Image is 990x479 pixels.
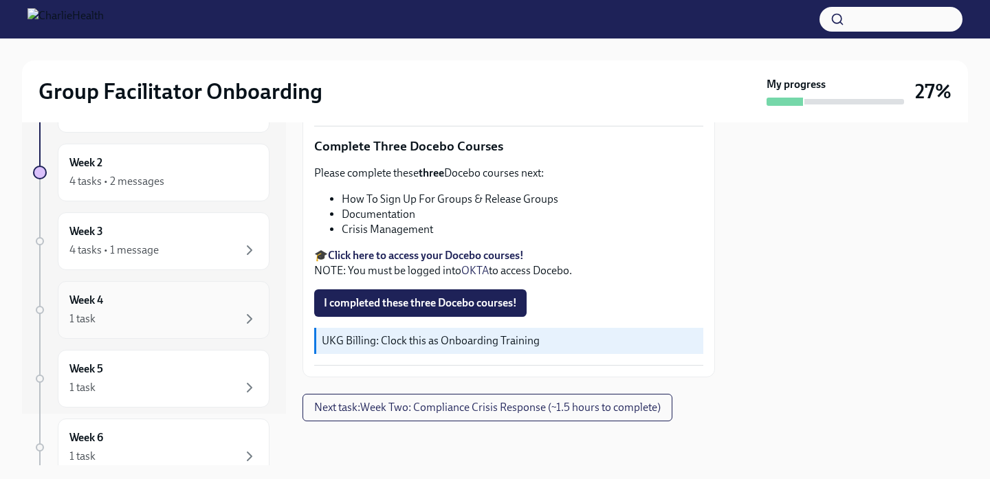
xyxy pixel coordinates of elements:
div: 4 tasks • 1 message [69,243,159,258]
li: Crisis Management [342,222,703,237]
h6: Week 6 [69,430,103,445]
h6: Week 4 [69,293,103,308]
h2: Group Facilitator Onboarding [38,78,322,105]
h3: 27% [915,79,951,104]
h6: Week 5 [69,361,103,377]
a: OKTA [461,264,489,277]
a: Week 24 tasks • 2 messages [33,144,269,201]
strong: three [419,166,444,179]
button: Next task:Week Two: Compliance Crisis Response (~1.5 hours to complete) [302,394,672,421]
div: 1 task [69,449,96,464]
li: Documentation [342,207,703,222]
h6: Week 3 [69,224,103,239]
p: Please complete these Docebo courses next: [314,166,703,181]
div: 4 tasks • 2 messages [69,174,164,189]
a: Click here to access your Docebo courses! [328,249,524,262]
p: 🎓 NOTE: You must be logged into to access Docebo. [314,248,703,278]
a: Week 41 task [33,281,269,339]
a: Week 51 task [33,350,269,408]
img: CharlieHealth [27,8,104,30]
button: I completed these three Docebo courses! [314,289,527,317]
div: 1 task [69,311,96,326]
strong: My progress [767,77,826,92]
p: UKG Billing: Clock this as Onboarding Training [322,333,698,348]
a: Week 34 tasks • 1 message [33,212,269,270]
div: 1 task [69,380,96,395]
h6: Week 2 [69,155,102,170]
p: Complete Three Docebo Courses [314,137,703,155]
a: Week 61 task [33,419,269,476]
span: I completed these three Docebo courses! [324,296,517,310]
span: Next task : Week Two: Compliance Crisis Response (~1.5 hours to complete) [314,401,661,414]
li: How To Sign Up For Groups & Release Groups [342,192,703,207]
